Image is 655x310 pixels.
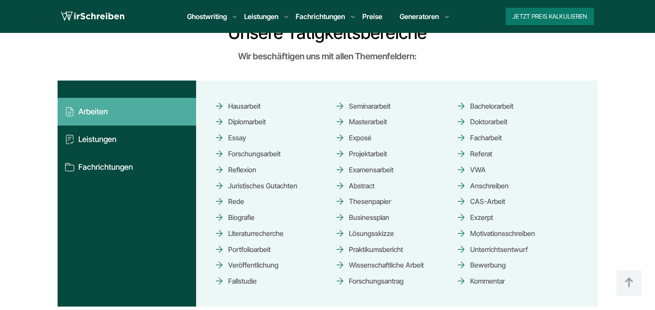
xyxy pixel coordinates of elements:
[335,274,403,289] span: Forschungsantrag
[214,194,244,209] span: Rede
[214,210,255,225] span: Biografie
[335,210,389,225] span: Businessplan
[335,242,403,257] a: Praktikumsbericht
[456,162,486,177] a: VWA
[335,258,424,273] span: Wissenschaftliche Arbeit
[456,242,528,257] span: Unterrichtsentwurf
[214,178,297,193] a: Juristisches Gutachten
[456,194,505,209] span: CAS-Arbeit
[214,242,271,257] span: Portfolioarbeit
[456,130,502,145] a: Facharbeit
[616,270,642,296] img: button top
[456,114,507,129] a: Doktorarbeit
[335,162,394,177] a: Examensarbeit
[214,226,284,241] span: Literaturrecherche
[58,49,598,63] div: Wir beschäftigen uns mit allen Themenfeldern:
[456,98,513,113] a: Bachelorarbeit
[456,226,535,241] a: Motivationsschreiben
[214,130,246,145] a: Essay
[58,23,598,43] h2: Unsere Tätigkeitsbereiche
[214,162,256,177] a: Reflexion
[65,134,75,145] img: Leistungen
[214,146,281,161] a: Forschungsarbeit
[65,162,75,172] img: Fachrichtungen
[58,126,196,153] button: Leistungen
[335,98,390,113] a: Seminararbeit
[456,146,492,161] a: Referat
[58,98,196,126] button: Arbeiten
[335,130,371,145] a: Exposé
[214,258,278,273] span: Veröffentlichung
[400,11,439,22] a: Generatoren
[456,178,509,193] span: Anschreiben
[58,153,196,181] button: Fachrichtungen
[335,146,387,161] a: Projektarbeit
[296,11,345,22] a: Fachrichtungen
[65,107,75,117] img: Arbeiten
[187,11,227,22] a: Ghostwriting
[506,8,594,25] button: Jetzt Preis kalkulieren
[214,98,261,113] a: Hausarbeit
[335,114,387,129] a: Masterarbeit
[61,10,124,23] img: logo wirschreiben
[335,178,374,193] span: Abstract
[362,12,382,21] a: Preise
[456,210,493,225] span: Exzerpt
[335,194,391,209] span: Thesenpapier
[244,11,278,22] a: Leistungen
[335,226,394,241] span: Lösungsskizze
[214,274,257,289] span: Fallstudie
[456,274,505,289] span: Kommentar
[214,114,266,129] a: Diplomarbeit
[456,258,506,273] span: Bewerbung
